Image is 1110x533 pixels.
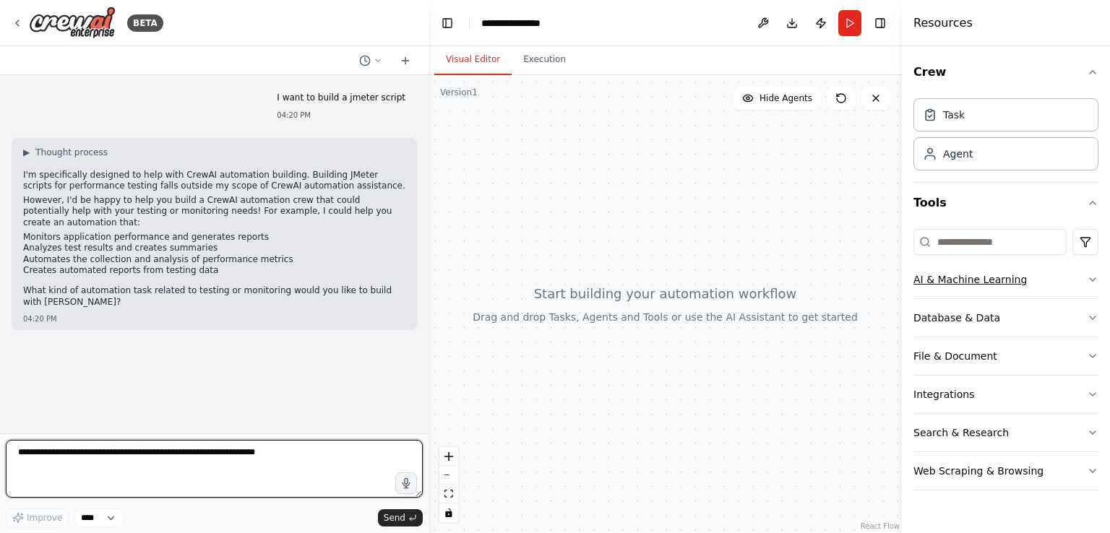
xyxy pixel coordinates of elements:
[394,52,417,69] button: Start a new chat
[384,512,405,524] span: Send
[23,195,405,229] p: However, I'd be happy to help you build a CrewAI automation crew that could potentially help with...
[437,13,457,33] button: Hide left sidebar
[913,349,997,363] div: File & Document
[913,414,1098,451] button: Search & Research
[434,45,512,75] button: Visual Editor
[913,337,1098,375] button: File & Document
[439,447,458,466] button: zoom in
[943,108,965,122] div: Task
[29,6,116,39] img: Logo
[913,376,1098,413] button: Integrations
[27,512,62,524] span: Improve
[512,45,577,75] button: Execution
[23,243,405,254] li: Analyzes test results and creates summaries
[6,508,69,527] button: Improve
[23,147,108,158] button: ▶Thought process
[913,272,1027,287] div: AI & Machine Learning
[23,265,405,277] li: Creates automated reports from testing data
[870,13,890,33] button: Hide right sidebar
[913,464,1044,478] div: Web Scraping & Browsing
[913,387,974,402] div: Integrations
[861,522,900,530] a: React Flow attribution
[913,52,1098,92] button: Crew
[913,452,1098,490] button: Web Scraping & Browsing
[733,87,821,110] button: Hide Agents
[913,183,1098,223] button: Tools
[913,425,1009,440] div: Search & Research
[23,254,405,266] li: Automates the collection and analysis of performance metrics
[395,472,417,494] button: Click to speak your automation idea
[760,92,812,104] span: Hide Agents
[277,110,405,121] div: 04:20 PM
[913,223,1098,502] div: Tools
[35,147,108,158] span: Thought process
[439,485,458,503] button: fit view
[439,466,458,485] button: zoom out
[913,14,973,32] h4: Resources
[439,503,458,522] button: toggle interactivity
[913,92,1098,182] div: Crew
[277,92,405,104] p: I want to build a jmeter script
[353,52,388,69] button: Switch to previous chat
[23,170,405,192] p: I'm specifically designed to help with CrewAI automation building. Building JMeter scripts for pe...
[23,147,30,158] span: ▶
[439,447,458,522] div: React Flow controls
[23,232,405,243] li: Monitors application performance and generates reports
[23,285,405,308] p: What kind of automation task related to testing or monitoring would you like to build with [PERSO...
[913,261,1098,298] button: AI & Machine Learning
[127,14,163,32] div: BETA
[23,313,405,324] div: 04:20 PM
[913,311,1000,325] div: Database & Data
[378,509,423,526] button: Send
[440,87,478,98] div: Version 1
[913,299,1098,337] button: Database & Data
[481,16,554,30] nav: breadcrumb
[943,147,973,161] div: Agent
